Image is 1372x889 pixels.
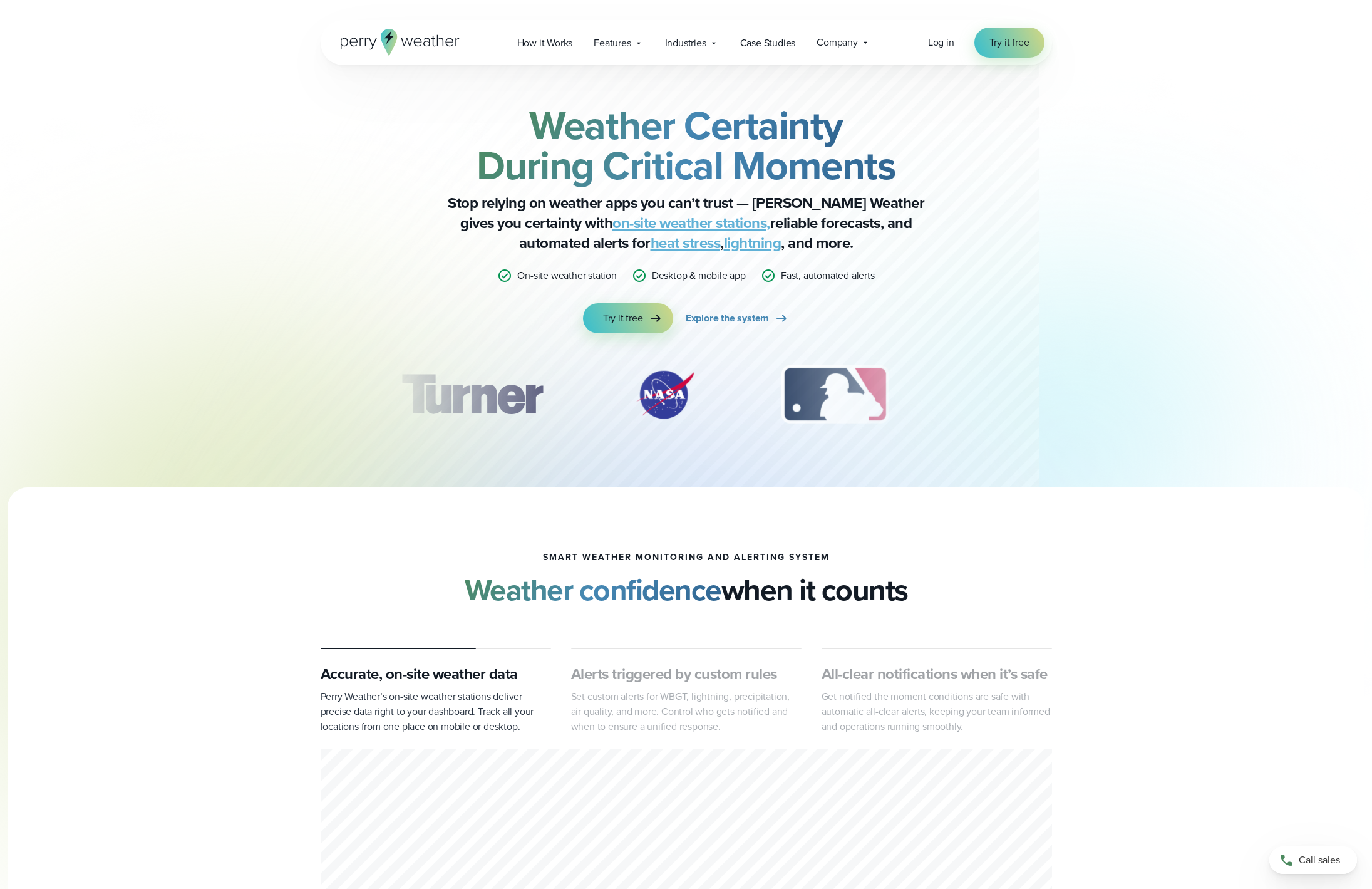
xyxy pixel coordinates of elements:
h3: Alerts triggered by custom rules [571,664,802,684]
span: Call sales [1299,853,1340,868]
a: Try it free [583,303,673,333]
a: How it Works [507,30,584,56]
div: 4 of 12 [961,363,1061,426]
img: NASA.svg [621,363,709,426]
span: Features [594,36,631,51]
a: Explore the system [686,303,789,333]
span: Try it free [989,35,1029,50]
a: Log in [928,35,954,50]
a: Try it free [974,28,1044,58]
div: 3 of 12 [769,363,901,426]
span: How it Works [517,36,573,51]
span: Explore the system [686,311,769,326]
a: Call sales [1269,846,1357,874]
p: Get notified the moment conditions are safe with automatic all-clear alerts, keeping your team in... [822,689,1052,734]
h2: when it counts [465,573,908,608]
div: slideshow [383,363,989,432]
p: Desktop & mobile app [652,268,746,283]
span: Try it free [603,311,643,326]
strong: Weather Certainty During Critical Moments [477,96,896,195]
img: Turner-Construction_1.svg [383,363,560,426]
div: 2 of 12 [621,363,709,426]
a: on-site weather stations, [612,212,770,234]
a: heat stress [651,232,721,254]
h3: Accurate, on-site weather data [321,664,551,684]
div: 1 of 12 [383,363,560,426]
p: On-site weather station [517,268,616,283]
img: PGA.svg [961,363,1061,426]
a: Case Studies [730,30,807,56]
h3: All-clear notifications when it’s safe [822,664,1052,684]
img: MLB.svg [769,363,901,426]
p: Fast, automated alerts [781,268,875,283]
span: Company [817,35,858,50]
h1: smart weather monitoring and alerting system [543,553,830,563]
a: lightning [724,232,781,254]
strong: Weather confidence [465,568,721,612]
span: Industries [665,36,706,51]
p: Perry Weather’s on-site weather stations deliver precise data right to your dashboard. Track all ... [321,689,551,734]
p: Stop relying on weather apps you can’t trust — [PERSON_NAME] Weather gives you certainty with rel... [436,193,937,253]
p: Set custom alerts for WBGT, lightning, precipitation, air quality, and more. Control who gets not... [571,689,802,734]
span: Case Studies [740,36,796,51]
